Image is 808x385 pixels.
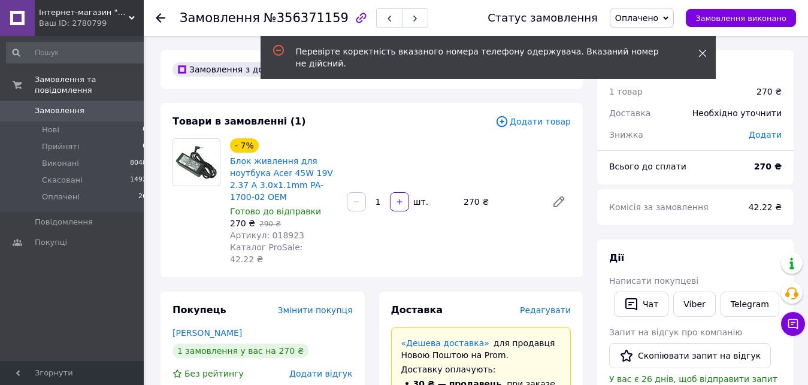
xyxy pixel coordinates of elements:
[143,141,147,152] span: 0
[39,18,144,29] div: Ваш ID: 2780799
[609,202,709,212] span: Комісія за замовлення
[673,292,715,317] a: Viber
[35,217,93,228] span: Повідомлення
[173,304,226,316] span: Покупець
[259,220,281,228] span: 290 ₴
[609,328,742,337] span: Запит на відгук про компанію
[685,100,789,126] div: Необхідно уточнити
[173,344,308,358] div: 1 замовлення у вас на 270 ₴
[138,192,147,202] span: 26
[230,207,321,216] span: Готово до відправки
[173,144,220,181] img: Блок живлення для ноутбука Acer 45W 19V 2.37 A 3.0x1.1mm PA-1700-02 OEM
[609,276,698,286] span: Написати покупцеві
[264,11,349,25] span: №356371159
[721,292,779,317] a: Telegram
[173,328,242,338] a: [PERSON_NAME]
[609,87,643,96] span: 1 товар
[749,130,782,140] span: Додати
[296,46,668,69] div: Перевірте коректність вказаного номера телефону одержувача. Вказаний номер не дійсний.
[184,369,244,378] span: Без рейтингу
[42,141,79,152] span: Прийняті
[289,369,352,378] span: Додати відгук
[180,11,260,25] span: Замовлення
[756,86,782,98] div: 270 ₴
[230,138,259,153] div: - 7%
[401,363,561,375] div: Доставку оплачують:
[459,193,542,210] div: 270 ₴
[230,219,255,228] span: 270 ₴
[686,9,796,27] button: Замовлення виконано
[609,130,643,140] span: Знижка
[130,175,147,186] span: 1492
[35,237,67,248] span: Покупці
[495,115,571,128] span: Додати товар
[130,158,147,169] span: 8048
[42,158,79,169] span: Виконані
[609,343,771,368] button: Скопіювати запит на відгук
[230,156,333,202] a: Блок живлення для ноутбука Acer 45W 19V 2.37 A 3.0x1.1mm PA-1700-02 OEM
[754,162,782,171] b: 270 ₴
[35,105,84,116] span: Замовлення
[173,116,306,127] span: Товари в замовленні (1)
[615,13,658,23] span: Оплачено
[143,125,147,135] span: 0
[156,12,165,24] div: Повернутися назад
[391,304,443,316] span: Доставка
[410,196,429,208] div: шт.
[609,252,624,263] span: Дії
[749,202,782,212] span: 42.22 ₴
[609,162,686,171] span: Всього до сплати
[401,337,561,361] div: для продавця Новою Поштою на Prom.
[695,14,786,23] span: Замовлення виконано
[547,190,571,214] a: Редагувати
[781,312,805,336] button: Чат з покупцем
[173,62,294,77] div: Замовлення з додатку
[42,192,80,202] span: Оплачені
[520,305,571,315] span: Редагувати
[230,242,302,264] span: Каталог ProSale: 42.22 ₴
[42,175,83,186] span: Скасовані
[230,231,304,240] span: Артикул: 018923
[609,108,650,118] span: Доставка
[42,125,59,135] span: Нові
[401,338,489,348] a: «Дешева доставка»
[488,12,598,24] div: Статус замовлення
[278,305,353,315] span: Змінити покупця
[39,7,129,18] span: Інтернет-магазин "SmartPart"
[35,74,144,96] span: Замовлення та повідомлення
[614,292,668,317] button: Чат
[6,42,148,63] input: Пошук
